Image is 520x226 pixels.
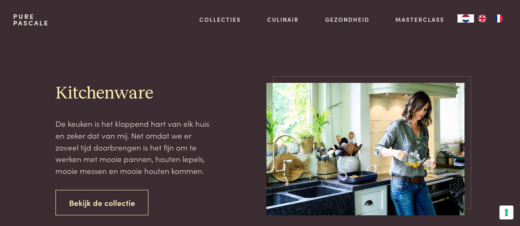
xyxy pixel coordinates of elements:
[266,83,465,215] img: pure-pascale-naessens-pn356186
[490,14,507,23] a: FR
[395,15,444,24] a: Masterclass
[458,14,474,23] div: Language
[474,14,507,23] ul: Language list
[13,13,49,26] a: PurePascale
[199,15,241,24] a: Collecties
[325,15,370,24] a: Gezondheid
[55,118,211,176] p: De keuken is het kloppend hart van elk huis en zeker dat van mij. Net omdat we er zoveel tijd doo...
[55,190,149,216] a: Bekijk de collectie
[499,205,513,219] button: Uw voorkeuren voor toestemming voor trackingtechnologieën
[458,14,474,23] a: NL
[55,83,211,105] h2: Kitchenware
[474,14,490,23] a: EN
[458,14,507,23] aside: Language selected: Nederlands
[267,15,299,24] a: Culinair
